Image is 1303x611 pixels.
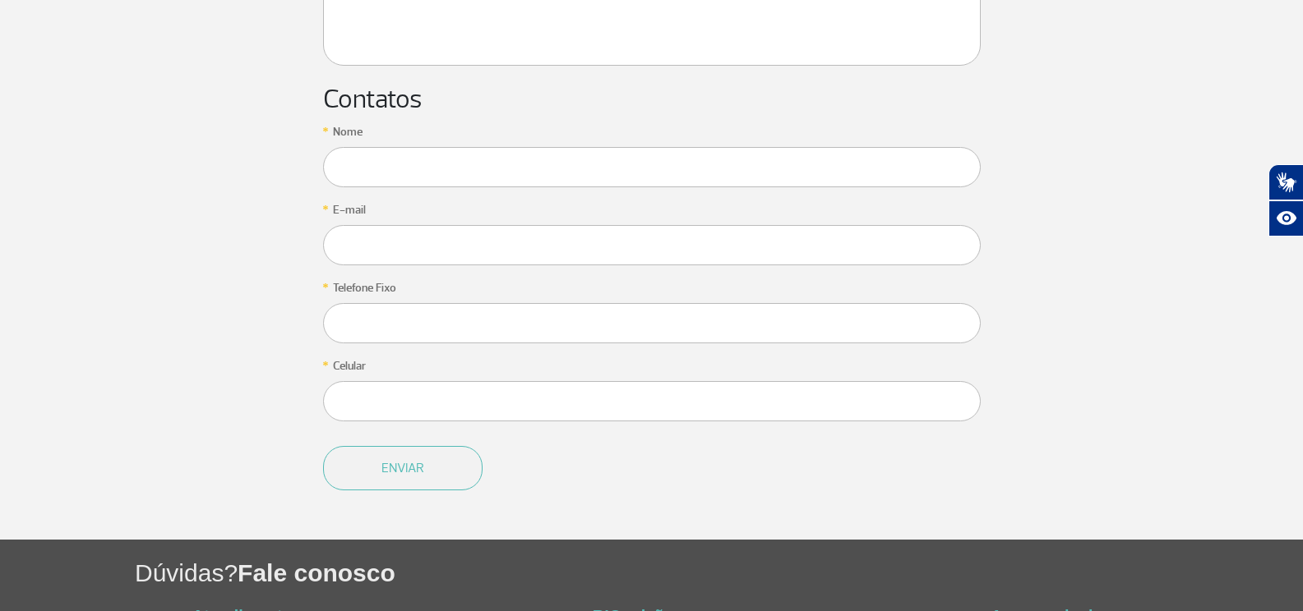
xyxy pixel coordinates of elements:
span: Fale conosco [238,559,395,586]
button: Abrir recursos assistivos. [1268,200,1303,237]
label: Telefone Fixo [333,279,396,296]
button: Abrir tradutor de língua de sinais. [1268,164,1303,200]
label: Nome [333,123,363,140]
h1: Dúvidas? [135,556,1303,590]
h2: Contatos [323,84,981,115]
div: Plugin de acessibilidade da Hand Talk. [1268,164,1303,237]
label: E-mail [333,201,366,218]
label: Celular [333,357,366,374]
button: Enviar [323,446,483,490]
